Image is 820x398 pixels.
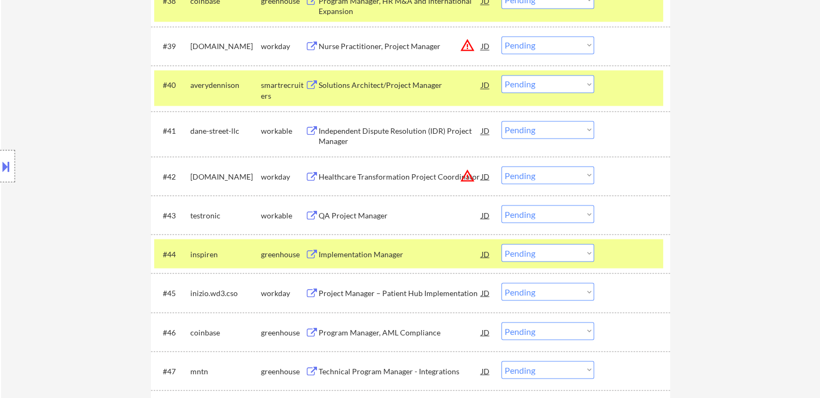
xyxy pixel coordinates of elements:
[261,171,305,182] div: workday
[460,38,475,53] button: warning_amber
[319,80,481,91] div: Solutions Architect/Project Manager
[190,210,261,221] div: testronic
[319,210,481,221] div: QA Project Manager
[261,366,305,376] div: greenhouse
[480,361,491,380] div: JD
[261,287,305,298] div: workday
[319,366,481,376] div: Technical Program Manager - Integrations
[319,327,481,338] div: Program Manager, AML Compliance
[261,80,305,101] div: smartrecruiters
[319,126,481,147] div: Independent Dispute Resolution (IDR) Project Manager
[261,249,305,259] div: greenhouse
[480,75,491,94] div: JD
[319,171,481,182] div: Healthcare Transformation Project Coordinator
[261,210,305,221] div: workable
[261,41,305,52] div: workday
[190,41,261,52] div: [DOMAIN_NAME]
[190,80,261,91] div: averydennison
[480,244,491,263] div: JD
[261,126,305,136] div: workable
[190,171,261,182] div: [DOMAIN_NAME]
[480,205,491,224] div: JD
[319,41,481,52] div: Nurse Practitioner, Project Manager
[261,327,305,338] div: greenhouse
[190,287,261,298] div: inizio.wd3.cso
[190,366,261,376] div: mntn
[480,322,491,341] div: JD
[480,36,491,56] div: JD
[190,327,261,338] div: coinbase
[319,249,481,259] div: Implementation Manager
[163,366,182,376] div: #47
[190,126,261,136] div: dane-street-llc
[460,168,475,183] button: warning_amber
[480,283,491,302] div: JD
[190,249,261,259] div: inspiren
[163,327,182,338] div: #46
[480,166,491,186] div: JD
[319,287,481,298] div: Project Manager – Patient Hub Implementation
[163,287,182,298] div: #45
[480,121,491,140] div: JD
[163,41,182,52] div: #39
